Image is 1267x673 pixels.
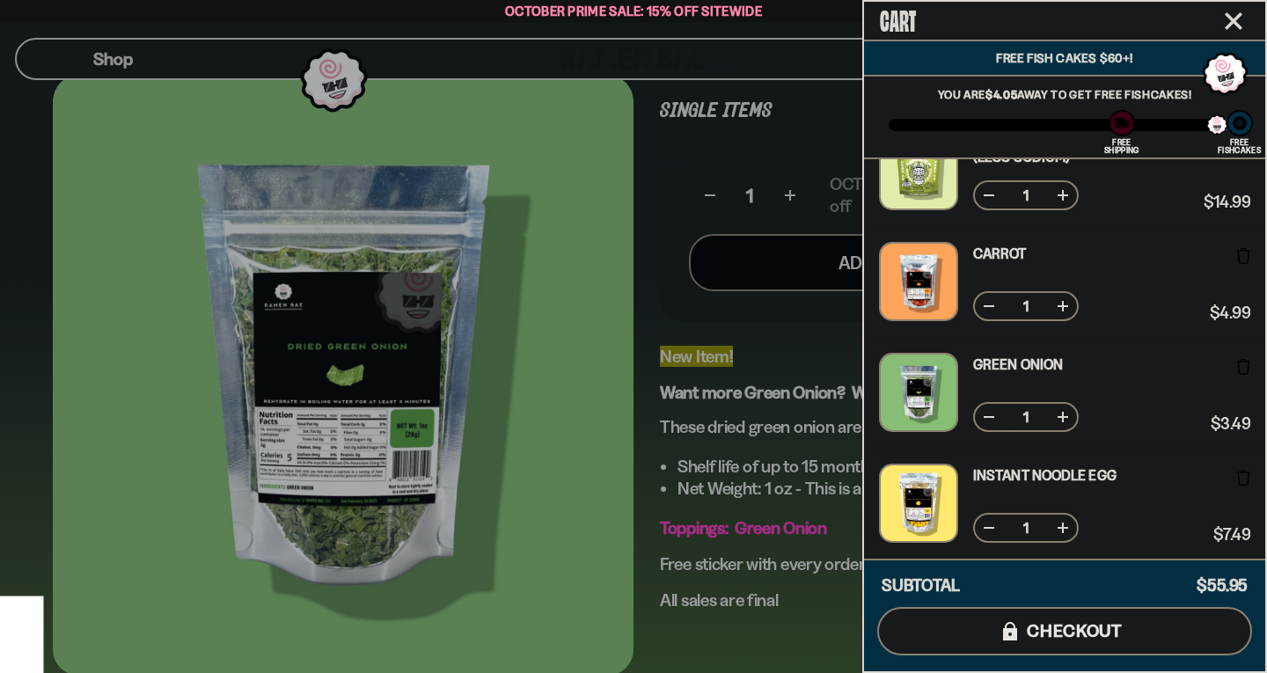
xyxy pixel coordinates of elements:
[1012,299,1040,313] span: 1
[877,607,1252,655] button: checkout
[1211,416,1250,432] span: $3.49
[1027,621,1123,640] span: checkout
[973,357,1063,371] a: Green Onion
[973,246,1027,260] a: Carrot
[985,87,1017,101] strong: $4.05
[1012,188,1040,202] span: 1
[1220,8,1247,34] button: Close cart
[1012,521,1040,535] span: 1
[973,135,1197,164] a: Ramen Seasoning Chicken Lite (Less Sodium)
[1210,305,1250,321] span: $4.99
[889,87,1241,101] p: You are away to get Free Fishcakes!
[1197,575,1248,596] span: $55.95
[1204,194,1250,210] span: $14.99
[880,1,916,36] span: Cart
[1104,138,1139,154] div: Free Shipping
[505,3,762,19] span: October Prime Sale: 15% off Sitewide
[1218,138,1261,154] div: Free Fishcakes
[973,468,1117,482] a: Instant Noodle Egg
[1213,527,1250,543] span: $7.49
[882,577,960,595] h4: Subtotal
[996,50,1132,66] span: Free Fish Cakes $60+!
[1012,410,1040,424] span: 1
